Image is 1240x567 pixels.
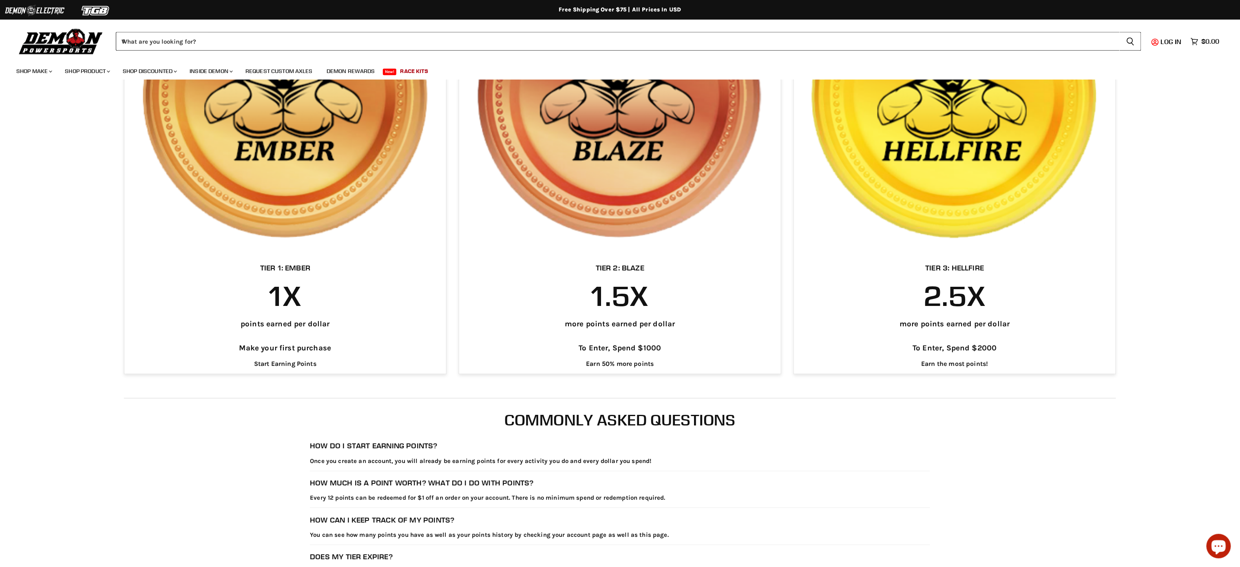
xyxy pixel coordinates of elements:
[565,320,675,329] p: more points earned per dollar
[1161,38,1182,46] span: Log in
[310,494,930,501] p: Every 12 points can be redeemed for $1 off an order on your account. There is no minimum spend or...
[913,344,997,353] p: To Enter, Spend $2000
[254,360,316,368] li: Start Earning Points
[239,344,332,353] p: Make your first purchase
[310,458,930,465] p: Once you create an account, you will already be earning points for every activity you do and ever...
[394,63,435,80] a: Race Kits
[310,552,930,561] h3: Does my tier expire?
[65,3,126,18] img: TGB Logo 2
[269,279,301,312] h3: 1x
[1204,534,1233,560] inbox-online-store-chat: Shopify online store chat
[383,69,397,75] span: New!
[900,320,1010,329] p: more points earned per dollar
[310,478,930,487] h3: How much is a point worth? What do I do with points?
[924,279,986,312] h3: 2.5x
[310,516,930,524] h3: How can I keep track of my points?
[320,63,381,80] a: Demon Rewards
[586,360,654,368] li: Earn 50% more points
[260,264,310,272] h3: Tier 1: Ember
[59,63,115,80] a: Shop Product
[591,279,649,312] h3: 1.5x
[241,320,330,329] p: points earned per dollar
[183,63,238,80] a: Inside Demon
[926,264,984,272] h3: Tier 3: Hellfire
[1187,35,1224,47] a: $0.00
[116,32,1120,51] input: When autocomplete results are available use up and down arrows to review and enter to select
[117,63,182,80] a: Shop Discounted
[16,27,106,55] img: Demon Powersports
[596,264,644,272] h3: Tier 2: Blaze
[1202,38,1220,45] span: $0.00
[310,532,930,538] p: You can see how many points you have as well as your points history by checking your account page...
[294,6,946,13] div: Free Shipping Over $75 | All Prices In USD
[310,411,930,429] h2: Commonly Asked Questions
[579,344,661,353] p: To Enter, Spend $1000
[116,32,1141,51] form: Product
[4,3,65,18] img: Demon Electric Logo 2
[1157,38,1187,45] a: Log in
[10,63,57,80] a: Shop Make
[239,63,319,80] a: Request Custom Axles
[1120,32,1141,51] button: Search
[310,441,930,450] h3: How do I start earning points?
[921,360,988,368] li: Earn the most points!
[10,60,1218,80] ul: Main menu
